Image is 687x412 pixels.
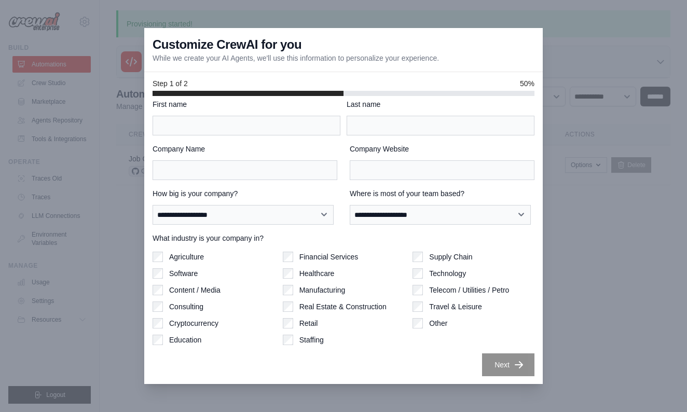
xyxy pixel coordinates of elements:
label: Cryptocurrency [169,318,218,328]
label: Healthcare [299,268,335,279]
label: Telecom / Utilities / Petro [429,285,509,295]
label: Last name [347,99,534,109]
span: Step 1 of 2 [153,78,188,89]
label: Retail [299,318,318,328]
label: Company Name [153,144,337,154]
label: Content / Media [169,285,221,295]
label: How big is your company? [153,188,337,199]
h3: Customize CrewAI for you [153,36,301,53]
label: Technology [429,268,466,279]
label: Consulting [169,301,203,312]
label: Staffing [299,335,324,345]
label: Other [429,318,447,328]
label: Supply Chain [429,252,472,262]
button: Next [482,353,534,376]
label: Software [169,268,198,279]
label: Manufacturing [299,285,346,295]
label: What industry is your company in? [153,233,534,243]
label: Education [169,335,201,345]
label: Company Website [350,144,534,154]
label: Financial Services [299,252,359,262]
span: 50% [520,78,534,89]
label: Where is most of your team based? [350,188,534,199]
label: Real Estate & Construction [299,301,387,312]
label: First name [153,99,340,109]
p: While we create your AI Agents, we'll use this information to personalize your experience. [153,53,439,63]
label: Agriculture [169,252,204,262]
label: Travel & Leisure [429,301,482,312]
